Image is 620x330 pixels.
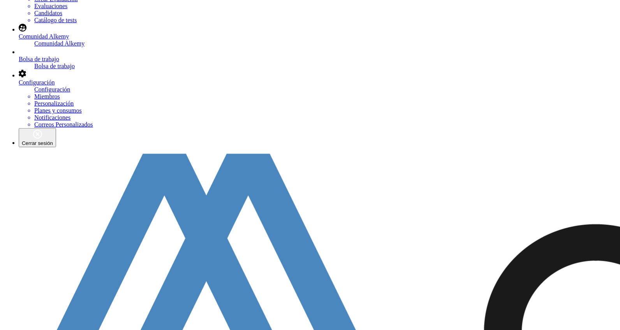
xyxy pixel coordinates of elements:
button: Cerrar sesión [19,128,56,147]
span: Configuración [19,79,55,86]
span: Cerrar sesión [22,140,53,146]
span: Bolsa de trabajo [19,56,59,62]
a: Evaluaciones [34,3,67,9]
a: Candidatos [34,10,62,16]
span: Configuración [34,86,70,93]
span: Comunidad Alkemy [34,40,85,47]
span: Comunidad Alkemy [19,33,69,40]
a: Catálogo de tests [34,17,77,23]
a: Planes y consumos [34,107,82,114]
a: Personalización [34,100,74,107]
span: Bolsa de trabajo [34,63,75,69]
a: Notificaciones [34,114,70,121]
a: Miembros [34,93,60,100]
a: Correos Personalizados [34,121,93,128]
